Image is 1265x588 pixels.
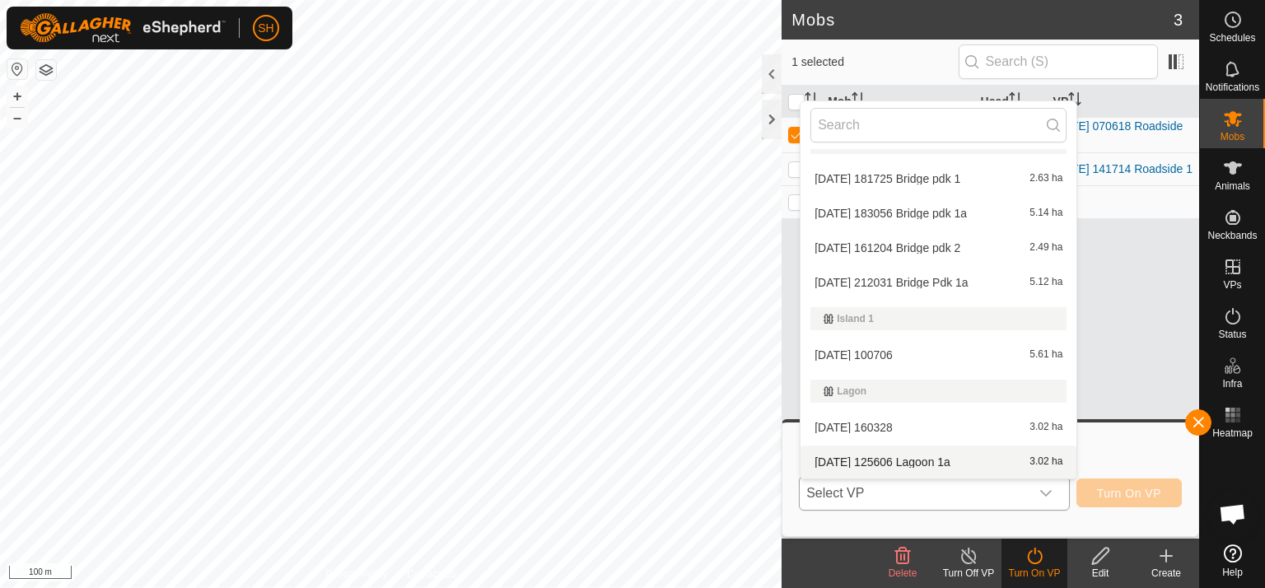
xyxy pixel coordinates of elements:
span: SH [258,20,273,37]
li: 2025-06-20 161204 Bridge pdk 2 [801,231,1076,264]
li: 2025-09-06 125606 Lagoon 1a [801,446,1076,478]
span: Neckbands [1207,231,1257,240]
span: 5.61 ha [1029,349,1062,361]
span: [DATE] 181725 Bridge pdk 1 [815,173,960,184]
span: 2.49 ha [1029,242,1062,254]
span: VPs [1223,280,1241,290]
span: Mobs [1221,132,1244,142]
span: 5.12 ha [1029,277,1062,288]
div: Lagon [824,386,1053,396]
span: 3.02 ha [1029,422,1062,433]
a: Contact Us [407,567,455,581]
span: [DATE] 160328 [815,422,893,433]
span: Delete [889,567,917,579]
li: 2025-06-19 183056 Bridge pdk 1a [801,197,1076,230]
span: 3.02 ha [1029,456,1062,468]
a: Privacy Policy [326,567,388,581]
div: Turn Off VP [936,566,1001,581]
div: Edit [1067,566,1133,581]
input: Search [810,108,1067,142]
h2: Mobs [791,10,1174,30]
span: Select VP [800,477,1029,510]
span: Schedules [1209,33,1255,43]
div: Island 1 [824,314,1053,324]
span: 1 selected [791,54,958,71]
span: [DATE] 183056 Bridge pdk 1a [815,208,967,219]
span: [DATE] 125606 Lagoon 1a [815,456,950,468]
td: - [1047,185,1199,218]
a: [DATE] 070618 Roadside 1a [1053,119,1183,150]
span: 2.63 ha [1029,173,1062,184]
span: Animals [1215,181,1250,191]
li: 2025-06-20 160328 [801,411,1076,444]
span: [DATE] 212031 Bridge Pdk 1a [815,277,969,288]
a: Help [1200,538,1265,584]
span: 3 [1174,7,1183,32]
p-sorticon: Activate to sort [805,95,818,108]
p-sorticon: Activate to sort [852,95,865,108]
button: Map Layers [36,60,56,80]
span: 5.14 ha [1029,208,1062,219]
th: VP [1047,86,1199,118]
div: Create [1133,566,1199,581]
span: Status [1218,329,1246,339]
span: [DATE] 161204 Bridge pdk 2 [815,242,960,254]
div: Open chat [1208,489,1258,539]
button: + [7,86,27,106]
li: 2025-06-19 181725 Bridge pdk 1 [801,162,1076,195]
a: [DATE] 141714 Roadside 1 [1053,162,1193,175]
img: Gallagher Logo [20,13,226,43]
span: Infra [1222,379,1242,389]
span: Notifications [1206,82,1259,92]
p-sorticon: Activate to sort [1068,95,1081,108]
button: – [7,108,27,128]
span: Heatmap [1212,428,1253,438]
button: Reset Map [7,59,27,79]
th: Mob [821,86,973,118]
div: dropdown trigger [1029,477,1062,510]
span: Turn On VP [1097,487,1161,500]
button: Turn On VP [1076,478,1182,507]
p-sorticon: Activate to sort [1009,95,1022,108]
div: Turn On VP [1001,566,1067,581]
th: Head [974,86,1047,118]
li: 2025-09-02 212031 Bridge Pdk 1a [801,266,1076,299]
span: Help [1222,567,1243,577]
span: [DATE] 100706 [815,349,893,361]
li: 2025-06-15 100706 [801,338,1076,371]
input: Search (S) [959,44,1158,79]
